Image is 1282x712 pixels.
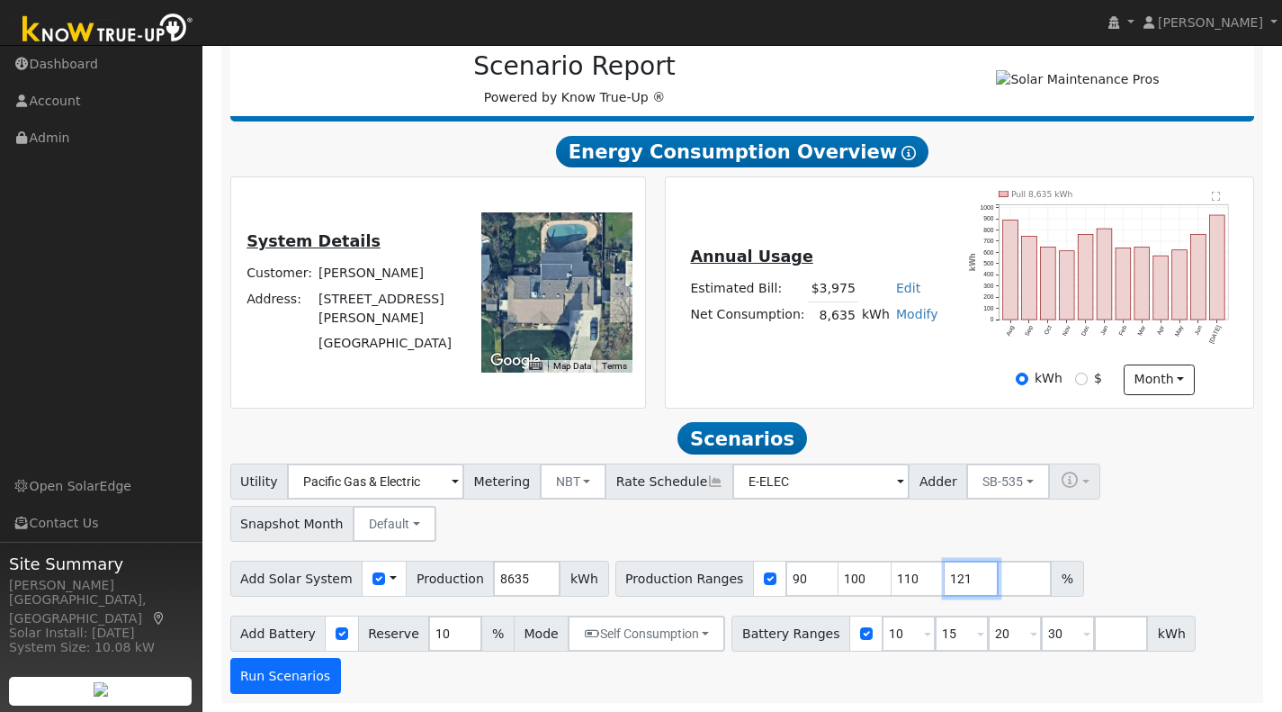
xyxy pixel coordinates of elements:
[1079,234,1094,320] rect: onclick=""
[13,10,202,50] img: Know True-Up
[1147,616,1196,652] span: kWh
[556,136,928,168] span: Energy Consumption Overview
[9,590,193,628] div: [GEOGRAPHIC_DATA], [GEOGRAPHIC_DATA]
[1035,369,1062,388] label: kWh
[316,261,462,286] td: [PERSON_NAME]
[984,238,994,244] text: 700
[1194,324,1204,336] text: Jun
[1208,324,1223,345] text: [DATE]
[1172,249,1188,319] rect: onclick=""
[463,464,541,500] span: Metering
[1041,247,1056,320] rect: onclick=""
[808,302,858,329] td: 8,635
[1118,324,1128,337] text: Feb
[808,276,858,302] td: $3,975
[486,349,545,373] img: Google
[1124,365,1195,395] button: month
[1099,324,1109,336] text: Jan
[230,464,289,500] span: Utility
[984,226,994,232] text: 800
[481,616,514,652] span: %
[1060,250,1075,319] rect: onclick=""
[1003,220,1018,320] rect: onclick=""
[909,464,967,500] span: Adder
[969,253,977,271] text: kWh
[677,422,806,455] span: Scenarios
[248,51,901,82] h2: Scenario Report
[984,260,994,266] text: 500
[230,616,327,652] span: Add Battery
[540,464,607,500] button: NBT
[486,349,545,373] a: Open this area in Google Maps (opens a new window)
[406,561,494,597] span: Production
[244,286,316,330] td: Address:
[94,682,108,697] img: retrieve
[1210,215,1225,320] rect: onclick=""
[1174,324,1186,338] text: May
[1062,323,1072,336] text: Nov
[690,248,812,266] u: Annual Usage
[1213,191,1221,201] text: 
[1134,247,1150,320] rect: onclick=""
[687,276,808,302] td: Estimated Bill:
[858,302,892,329] td: kWh
[1005,324,1016,337] text: Aug
[239,51,910,107] div: Powered by Know True-Up ®
[1080,323,1091,336] text: Dec
[1011,188,1073,198] text: Pull 8,635 kWh
[984,215,994,221] text: 900
[247,232,381,250] u: System Details
[1158,15,1263,30] span: [PERSON_NAME]
[1116,248,1131,320] rect: onclick=""
[9,638,193,657] div: System Size: 10.08 kW
[984,304,994,311] text: 100
[984,283,994,289] text: 300
[287,464,464,500] input: Select a Utility
[1191,234,1206,320] rect: onclick=""
[230,658,341,694] button: Run Scenarios
[996,70,1159,89] img: Solar Maintenance Pros
[605,464,733,500] span: Rate Schedule
[1156,323,1167,336] text: Apr
[529,360,542,373] button: Keyboard shortcuts
[244,261,316,286] td: Customer:
[1016,373,1028,385] input: kWh
[9,576,193,595] div: [PERSON_NAME]
[1153,256,1169,320] rect: onclick=""
[568,616,725,652] button: Self Consumption
[316,330,462,356] td: [GEOGRAPHIC_DATA]
[1075,373,1088,385] input: $
[560,561,608,597] span: kWh
[514,616,569,652] span: Mode
[901,146,916,160] i: Show Help
[602,361,627,371] a: Terms (opens in new tab)
[687,302,808,329] td: Net Consumption:
[991,316,994,322] text: 0
[731,616,850,652] span: Battery Ranges
[984,293,994,300] text: 200
[1137,323,1148,336] text: Mar
[984,271,994,277] text: 400
[353,506,436,542] button: Default
[981,203,994,210] text: 1000
[896,281,920,295] a: Edit
[9,624,193,643] div: Solar Install: [DATE]
[896,307,938,321] a: Modify
[1094,369,1102,388] label: $
[553,360,591,373] button: Map Data
[984,248,994,255] text: 600
[615,561,754,597] span: Production Ranges
[1024,324,1035,337] text: Sep
[316,286,462,330] td: [STREET_ADDRESS][PERSON_NAME]
[1051,561,1083,597] span: %
[732,464,910,500] input: Select a Rate Schedule
[9,552,193,576] span: Site Summary
[966,464,1050,500] button: SB-535
[1043,324,1053,336] text: Oct
[358,616,430,652] span: Reserve
[1022,236,1037,320] rect: onclick=""
[151,611,167,626] a: Map
[230,561,363,597] span: Add Solar System
[230,506,354,542] span: Snapshot Month
[1098,229,1113,320] rect: onclick=""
